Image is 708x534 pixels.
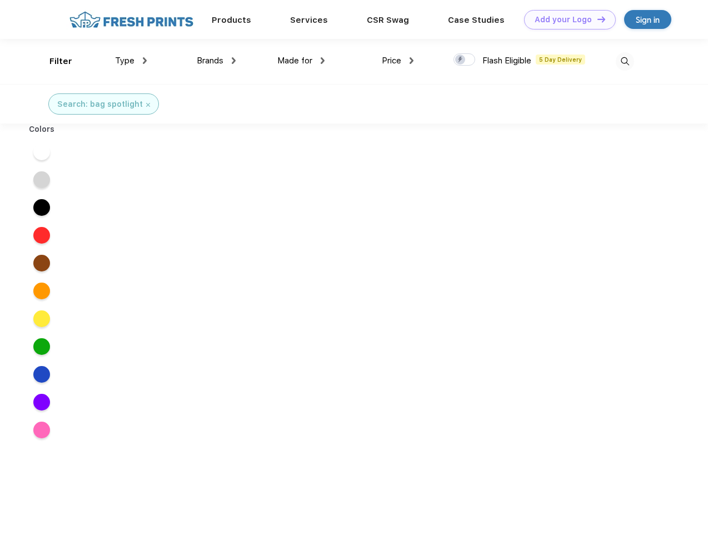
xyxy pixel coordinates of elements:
[212,15,251,25] a: Products
[277,56,312,66] span: Made for
[57,98,143,110] div: Search: bag spotlight
[536,55,585,65] span: 5 Day Delivery
[382,56,401,66] span: Price
[321,57,325,64] img: dropdown.png
[146,103,150,107] img: filter_cancel.svg
[624,10,671,29] a: Sign in
[115,56,134,66] span: Type
[616,52,634,71] img: desktop_search.svg
[232,57,236,64] img: dropdown.png
[66,10,197,29] img: fo%20logo%202.webp
[21,123,63,135] div: Colors
[49,55,72,68] div: Filter
[143,57,147,64] img: dropdown.png
[197,56,223,66] span: Brands
[482,56,531,66] span: Flash Eligible
[636,13,660,26] div: Sign in
[535,15,592,24] div: Add your Logo
[597,16,605,22] img: DT
[410,57,413,64] img: dropdown.png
